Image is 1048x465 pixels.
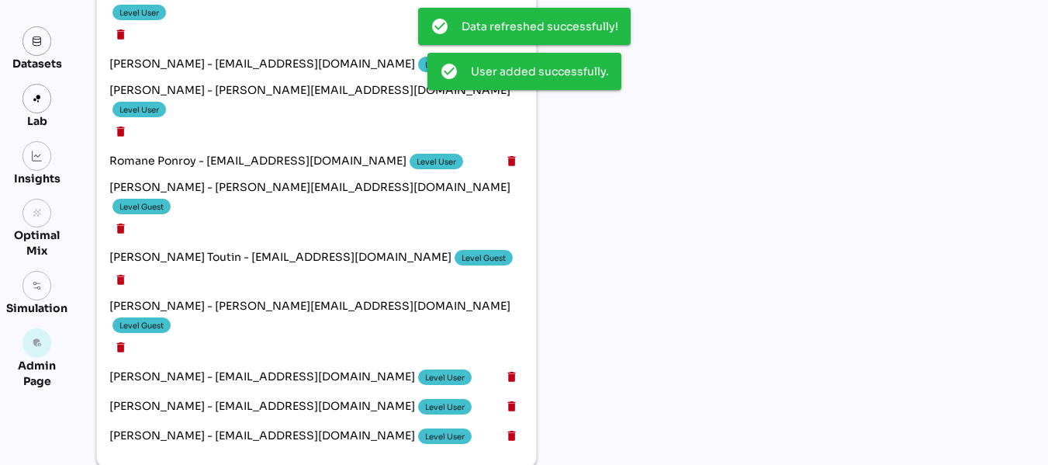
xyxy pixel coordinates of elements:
div: Datasets [12,56,62,71]
i: delete [114,273,127,286]
span: [PERSON_NAME] - [EMAIL_ADDRESS][DOMAIN_NAME] [109,366,500,388]
i: delete [114,28,127,41]
span: [PERSON_NAME] - [EMAIL_ADDRESS][DOMAIN_NAME] [109,425,500,447]
i: delete [114,125,127,138]
div: Level User [425,59,465,71]
i: delete [505,370,518,383]
div: Admin Page [6,358,67,389]
div: Lab [20,113,54,129]
i: delete [505,154,518,168]
div: Level User [119,7,159,19]
div: Data refreshed successfully! [462,12,618,41]
div: Insights [14,171,61,186]
i: check_circle [440,62,458,81]
div: Level User [425,401,465,413]
i: grain [32,208,43,219]
div: Simulation [6,300,67,316]
img: data.svg [32,36,43,47]
div: Level Guest [462,252,506,264]
img: settings.svg [32,280,43,291]
div: Level User [119,104,159,116]
span: [PERSON_NAME] Toutin - [EMAIL_ADDRESS][DOMAIN_NAME] [109,247,524,269]
div: Optimal Mix [6,227,67,259]
div: Level User [425,431,465,442]
span: [PERSON_NAME] - [PERSON_NAME][EMAIL_ADDRESS][DOMAIN_NAME] [109,298,524,336]
span: [PERSON_NAME] - [PERSON_NAME][EMAIL_ADDRESS][DOMAIN_NAME] [109,179,524,217]
div: Level Guest [119,320,164,331]
i: delete [114,341,127,354]
i: check_circle [431,17,449,36]
div: Level User [425,372,465,383]
span: [PERSON_NAME] - [EMAIL_ADDRESS][DOMAIN_NAME] [109,396,500,418]
img: graph.svg [32,151,43,161]
i: delete [505,429,518,442]
span: [PERSON_NAME] - [EMAIL_ADDRESS][DOMAIN_NAME] [109,54,500,75]
i: delete [114,222,127,235]
span: [PERSON_NAME] - [PERSON_NAME][EMAIL_ADDRESS][DOMAIN_NAME] [109,82,524,120]
i: admin_panel_settings [32,338,43,349]
i: delete [505,400,518,413]
div: Level Guest [119,201,164,213]
span: Romane Ponroy - [EMAIL_ADDRESS][DOMAIN_NAME] [109,151,500,172]
img: lab.svg [32,93,43,104]
div: User added successfully. [471,57,609,86]
div: Level User [417,156,456,168]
